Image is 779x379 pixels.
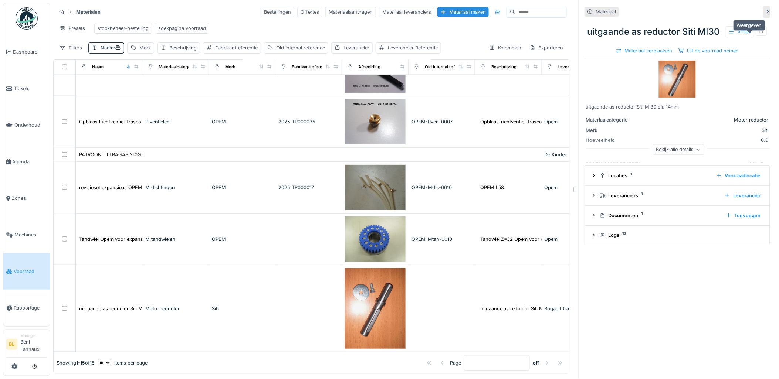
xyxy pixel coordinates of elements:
div: Bestellingen [261,7,294,17]
div: Weergeven [734,20,765,31]
div: Motor reductor [644,116,769,123]
div: Tandwiel Opem voor expansieas [79,236,152,243]
a: Onderhoud [3,107,50,143]
span: De Kinder [545,152,567,157]
div: Materiaalaanvragen [325,7,376,17]
summary: Leveranciers1Leverancier [588,189,767,202]
div: Siti [212,305,272,312]
div: Merk [225,64,235,70]
div: uitgaande as reductor Siti MI30 dia 14mm [586,103,769,110]
div: Presets [56,23,88,34]
div: OPEM [212,236,272,243]
img: uitgaande as reductor Siti MI30 [345,268,406,349]
a: Machines [3,216,50,253]
span: Opem [545,236,558,242]
div: Beschrijving [491,64,516,70]
div: Old internal reference [425,64,469,70]
div: 2025.TR000017 [278,184,339,191]
div: items per page [98,360,148,367]
div: PATROON ULTRAGAS 210GR SIEVERT [79,151,165,158]
span: Opem [545,185,558,190]
div: OPEM [212,118,272,125]
div: revisieset expansieas OPEM 2025.TR000017 [79,184,179,191]
div: Naam [101,44,121,51]
span: Bogaert transmission [545,306,592,311]
div: Toevoegen [723,211,764,221]
div: Leverancier [343,44,369,51]
div: OPEM L58 [480,184,504,191]
div: Materiaalcategorie [586,116,641,123]
li: Beni Lannaux [20,333,47,356]
a: Voorraad [3,253,50,290]
summary: Documenten1Toevoegen [588,209,767,222]
div: Voorraadlocatie [713,171,764,181]
div: OPEM-Mtan-0010 [411,236,472,243]
span: Voorraad [14,268,47,275]
div: Opblaas luchtventiel Trasco Opem voor expansieas [480,118,596,125]
div: uitgaande as reductor Siti MI30 dia 14mm [480,305,573,312]
div: Naam [92,64,104,70]
div: Locaties [600,172,710,179]
div: Uit de voorraad nemen [675,46,742,56]
img: revisieset expansieas OPEM 2025.TR000017 [345,165,406,210]
div: 2025.TR000035 [278,118,339,125]
div: Materiaal verplaatsen [613,46,675,56]
div: 0.0 [644,137,769,144]
div: Afbeelding [358,64,380,70]
div: Page [450,360,461,367]
a: BL ManagerBeni Lannaux [6,333,47,358]
span: : [114,45,121,51]
a: Zones [3,180,50,216]
div: M tandwielen [145,236,206,243]
div: Acties [725,26,755,37]
a: Agenda [3,143,50,180]
div: Leverancier [558,64,582,70]
div: Old internal reference [276,44,325,51]
div: Logs [600,232,761,239]
div: OPEM [212,184,272,191]
strong: of 1 [533,360,540,367]
div: Opblaas luchtventiel Trasco Opem voor expansieas-2025.TR000035 [79,118,234,125]
span: Dashboard [13,48,47,55]
summary: Locaties1Voorraadlocatie [588,169,767,182]
div: Beschrijving [169,44,197,51]
div: Offertes [297,7,322,17]
div: Motor reductor [145,305,206,312]
div: Manager [20,333,47,338]
span: Onderhoud [14,122,47,129]
img: Badge_color-CXgf-gQk.svg [16,7,38,30]
div: uitgaande as reductor Siti MI30 [79,305,150,312]
div: Filters [56,42,85,53]
span: Opem [545,119,558,124]
span: Tickets [14,85,47,92]
div: Leveranciers [600,192,719,199]
div: Fabrikantreferentie [292,64,330,70]
div: Materiaal maken [437,7,489,17]
span: Zones [12,195,47,202]
div: P ventielen [145,118,206,125]
a: Rapportage [3,290,50,326]
div: Bekijk alle details [653,144,705,155]
div: Materiaalcategorie [159,64,196,70]
span: Machines [14,231,47,238]
img: Opblaas luchtventiel Trasco Opem voor expansieas-2025.TR000035 [345,99,406,144]
div: M dichtingen [145,184,206,191]
div: Materiaal [596,8,616,15]
div: Siti [644,127,769,134]
div: OPEM-Mdic-0010 [411,184,472,191]
div: Documenten [600,212,720,219]
div: uitgaande as reductor Siti MI30 [585,22,770,41]
div: zoekpagina voorraad [158,25,206,32]
div: Hoeveelheid [586,137,641,144]
li: BL [6,339,17,350]
strong: Materialen [73,8,104,16]
div: Leverancier [722,191,764,201]
div: Materiaal leveranciers [379,7,434,17]
img: uitgaande as reductor Siti MI30 [659,61,696,98]
span: Agenda [12,158,47,165]
div: Merk [586,127,641,134]
img: Tandwiel Opem voor expansieas [345,216,406,262]
div: Kolommen [486,42,525,53]
div: Leverancier Referentie [388,44,438,51]
div: Merk [139,44,151,51]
